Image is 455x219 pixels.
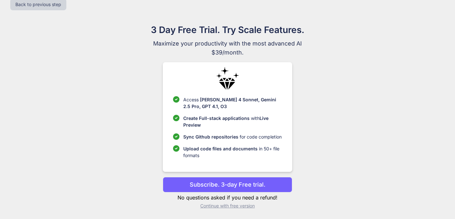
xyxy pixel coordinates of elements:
[163,203,292,209] p: Continue with free version
[163,177,292,192] button: Subscribe. 3-day Free trial.
[183,115,251,121] span: Create Full-stack applications
[183,97,276,109] span: [PERSON_NAME] 4 Sonnet, Gemini 2.5 Pro, GPT 4.1, O3
[120,39,335,48] span: Maximize your productivity with the most advanced AI
[173,96,179,103] img: checklist
[183,96,282,110] p: Access
[120,23,335,37] h1: 3 Day Free Trial. Try Scale Features.
[173,145,179,152] img: checklist
[163,194,292,201] p: No questions asked if you need a refund!
[120,48,335,57] span: $39/month.
[183,146,258,151] span: Upload code files and documents
[173,133,179,140] img: checklist
[183,133,282,140] p: for code completion
[173,115,179,121] img: checklist
[183,134,238,139] span: Sync Github repositories
[183,145,282,159] p: in 50+ file formats
[190,180,265,189] p: Subscribe. 3-day Free trial.
[183,115,282,128] p: with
